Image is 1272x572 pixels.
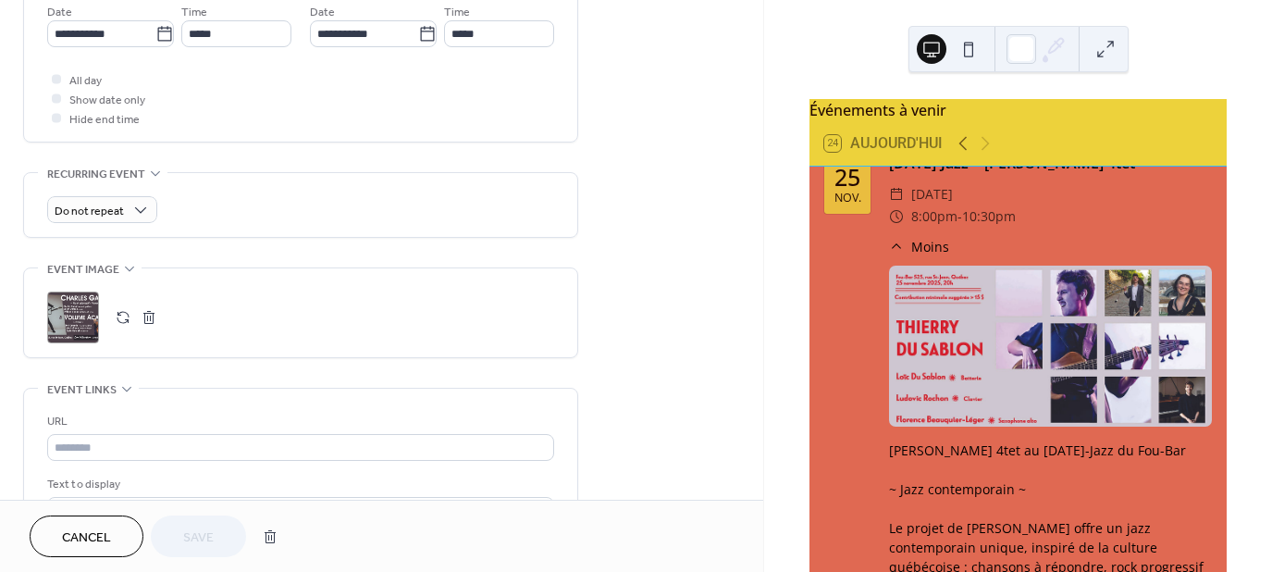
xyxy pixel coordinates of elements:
span: 8:00pm [911,205,957,228]
div: URL [47,412,550,431]
span: Event links [47,380,117,400]
span: Cancel [62,528,111,548]
button: Cancel [30,516,143,557]
div: 25 [834,166,860,189]
span: Time [181,3,207,22]
span: Recurring event [47,165,145,184]
button: ​Moins [889,237,949,256]
div: ; [47,292,99,343]
span: [DATE] [911,183,953,205]
span: Time [444,3,470,22]
span: Event image [47,260,119,280]
span: Date [47,3,72,22]
span: - [957,205,962,228]
div: nov. [834,193,861,205]
div: Text to display [47,475,550,494]
span: All day [69,71,102,91]
div: ​ [889,183,904,205]
span: Moins [911,237,949,256]
span: Date [310,3,335,22]
div: Événements à venir [809,99,1227,121]
div: ​ [889,205,904,228]
span: Show date only [69,91,145,110]
div: ​ [889,237,904,256]
span: Hide end time [69,110,140,130]
span: Do not repeat [55,201,124,222]
span: 10:30pm [962,205,1016,228]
